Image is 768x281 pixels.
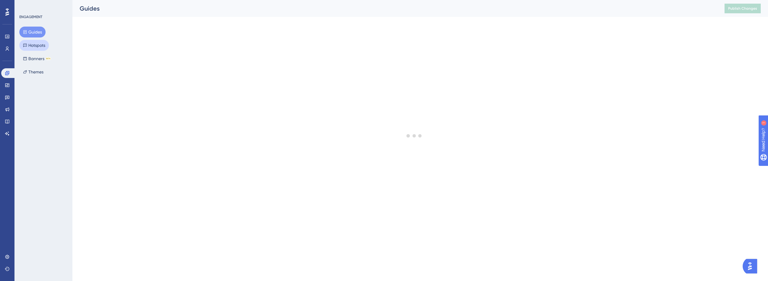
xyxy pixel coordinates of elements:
[80,4,709,13] div: Guides
[725,4,761,13] button: Publish Changes
[743,257,761,275] iframe: UserGuiding AI Assistant Launcher
[19,66,47,77] button: Themes
[46,57,51,60] div: BETA
[728,6,757,11] span: Publish Changes
[42,3,44,8] div: 1
[19,40,49,51] button: Hotspots
[19,27,46,37] button: Guides
[19,15,42,19] div: ENGAGEMENT
[14,2,38,9] span: Need Help?
[19,53,55,64] button: BannersBETA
